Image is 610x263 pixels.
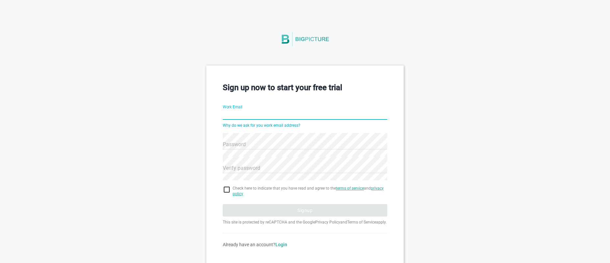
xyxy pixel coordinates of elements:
[223,219,387,225] p: This site is protected by reCAPTCHA and the Google and apply.
[315,220,340,224] a: Privacy Policy
[223,123,300,128] a: Why do we ask for you work email address?
[223,82,387,93] h3: Sign up now to start your free trial
[223,204,387,217] button: Signup
[233,186,384,196] a: privacy policy
[336,186,364,191] a: terms of service
[280,25,330,53] img: BigPicture
[223,241,387,248] div: Already have an account?
[233,186,387,197] span: Check here to indicate that you have read and agree to the and
[347,220,376,224] a: Terms of Service
[275,242,287,247] a: Login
